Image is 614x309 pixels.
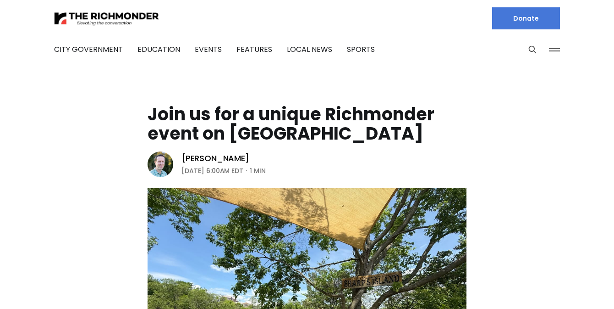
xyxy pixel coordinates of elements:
a: Donate [492,7,560,29]
a: City Government [54,44,123,55]
time: [DATE] 6:00AM EDT [181,165,243,176]
a: Features [236,44,272,55]
a: Local News [287,44,332,55]
a: Education [137,44,180,55]
h1: Join us for a unique Richmonder event on [GEOGRAPHIC_DATA] [148,105,466,143]
span: 1 min [250,165,266,176]
a: Events [195,44,222,55]
img: Michael Phillips [148,152,173,177]
img: The Richmonder [54,11,159,27]
button: Search this site [526,43,539,56]
a: [PERSON_NAME] [181,153,249,164]
a: Sports [347,44,375,55]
